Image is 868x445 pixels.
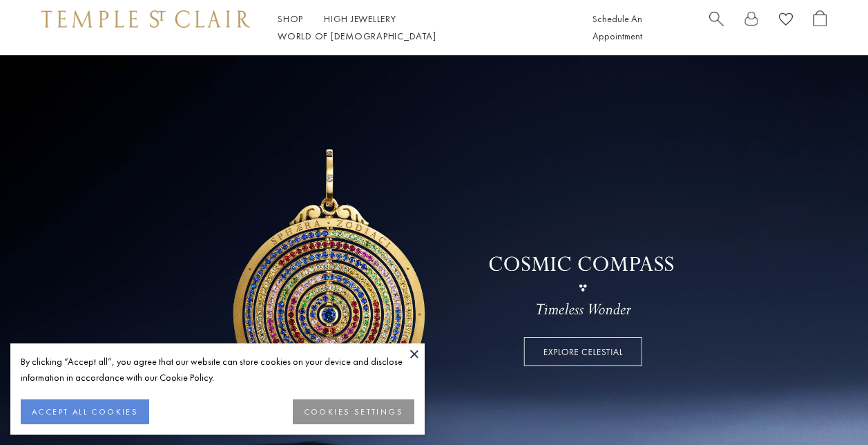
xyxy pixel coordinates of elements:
[21,399,149,424] button: ACCEPT ALL COOKIES
[709,10,724,45] a: Search
[799,380,854,431] iframe: Gorgias live chat messenger
[278,30,436,42] a: World of [DEMOGRAPHIC_DATA]World of [DEMOGRAPHIC_DATA]
[41,10,250,27] img: Temple St. Clair
[278,12,303,25] a: ShopShop
[813,10,827,45] a: Open Shopping Bag
[324,12,396,25] a: High JewelleryHigh Jewellery
[293,399,414,424] button: COOKIES SETTINGS
[21,354,414,386] div: By clicking “Accept all”, you agree that our website can store cookies on your device and disclos...
[779,10,793,32] a: View Wishlist
[278,10,561,45] nav: Main navigation
[592,12,642,42] a: Schedule An Appointment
